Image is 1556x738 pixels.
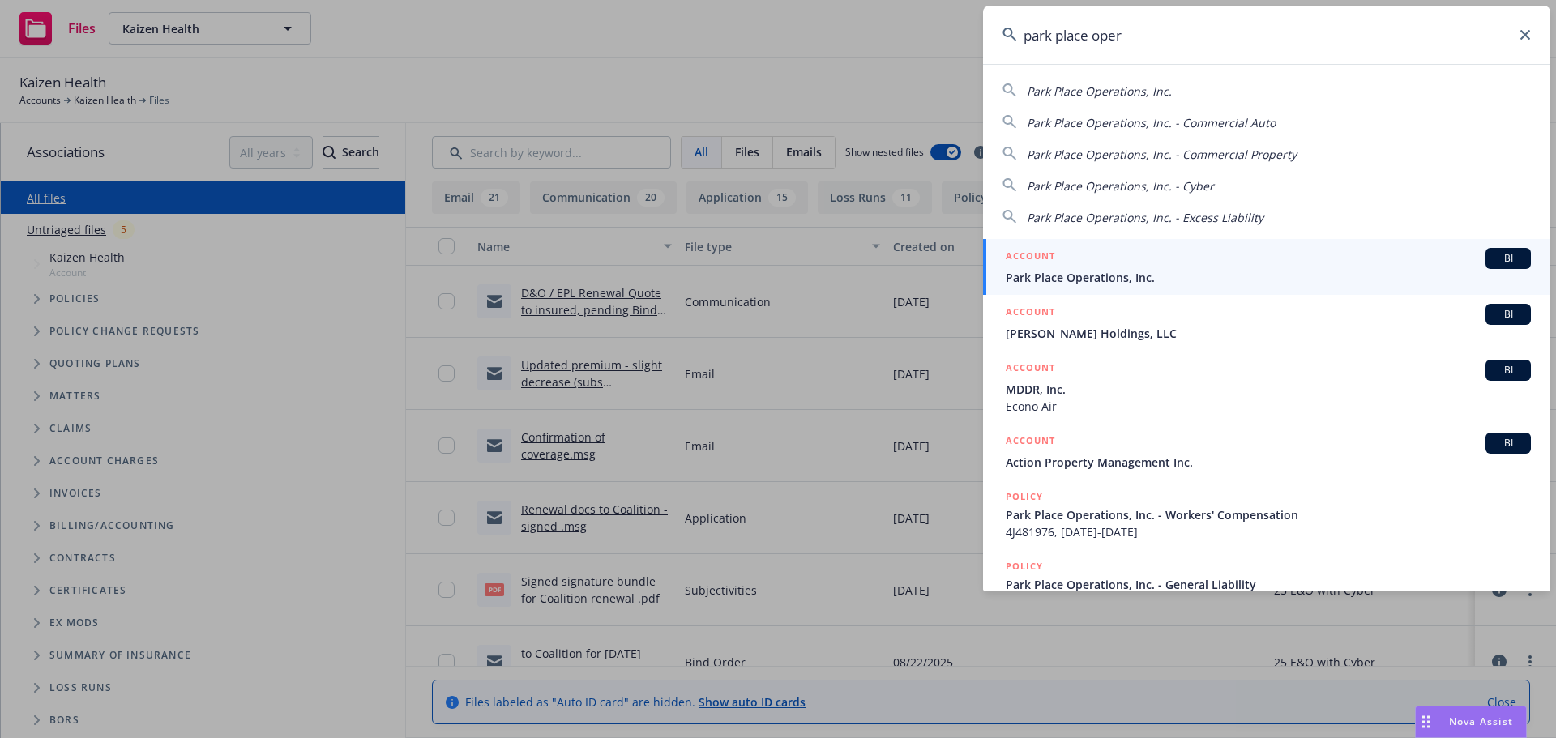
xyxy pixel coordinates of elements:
span: Nova Assist [1449,715,1513,728]
input: Search... [983,6,1550,64]
button: Nova Assist [1415,706,1527,738]
span: Park Place Operations, Inc. - Commercial Auto [1027,115,1276,130]
span: [PERSON_NAME] Holdings, LLC [1006,325,1531,342]
span: MDDR, Inc. [1006,381,1531,398]
span: Park Place Operations, Inc. - Workers' Compensation [1006,506,1531,523]
a: ACCOUNTBIPark Place Operations, Inc. [983,239,1550,295]
h5: ACCOUNT [1006,360,1055,379]
a: ACCOUNTBIAction Property Management Inc. [983,424,1550,480]
span: Action Property Management Inc. [1006,454,1531,471]
span: BI [1492,251,1524,266]
a: POLICYPark Place Operations, Inc. - Workers' Compensation4J481976, [DATE]-[DATE] [983,480,1550,549]
h5: POLICY [1006,488,1043,505]
span: BI [1492,436,1524,450]
span: Park Place Operations, Inc. - Commercial Property [1027,147,1297,162]
a: ACCOUNTBI[PERSON_NAME] Holdings, LLC [983,295,1550,351]
h5: ACCOUNT [1006,304,1055,323]
a: POLICYPark Place Operations, Inc. - General Liability [983,549,1550,619]
span: Park Place Operations, Inc. [1006,269,1531,286]
a: ACCOUNTBIMDDR, Inc.Econo Air [983,351,1550,424]
span: Econo Air [1006,398,1531,415]
span: BI [1492,307,1524,322]
span: Park Place Operations, Inc. - Cyber [1027,178,1214,194]
span: BI [1492,363,1524,378]
span: Park Place Operations, Inc. - General Liability [1006,576,1531,593]
h5: ACCOUNT [1006,248,1055,267]
span: Park Place Operations, Inc. - Excess Liability [1027,210,1263,225]
h5: ACCOUNT [1006,433,1055,452]
div: Drag to move [1416,706,1436,737]
span: 4J481976, [DATE]-[DATE] [1006,523,1531,540]
h5: POLICY [1006,558,1043,574]
span: Park Place Operations, Inc. [1027,83,1172,99]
